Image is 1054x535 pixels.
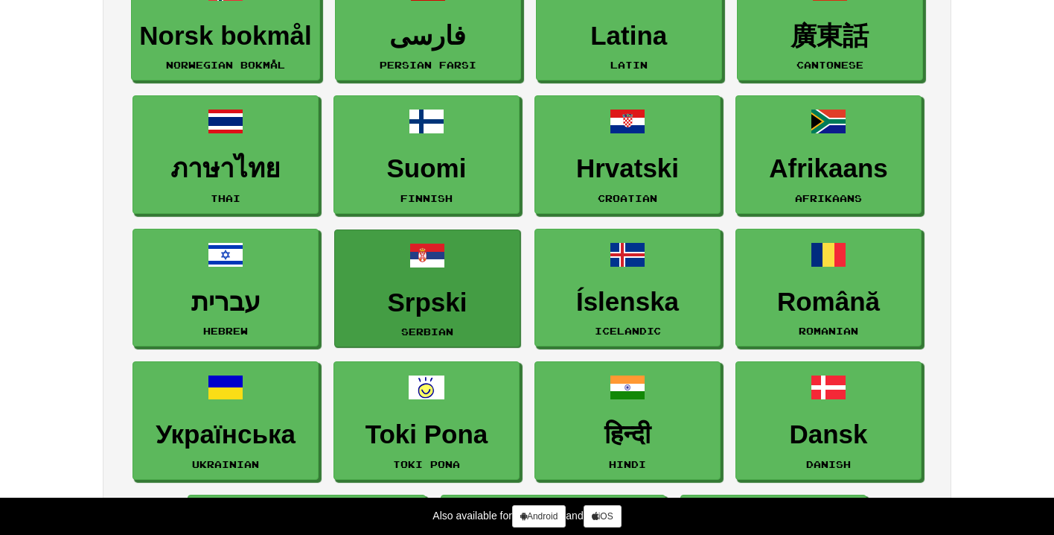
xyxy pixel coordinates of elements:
[745,22,915,51] h3: 廣東話
[400,193,453,203] small: Finnish
[132,95,319,214] a: ภาษาไทยThai
[795,193,862,203] small: Afrikaans
[735,361,922,480] a: DanskDanish
[139,22,311,51] h3: Norsk bokmål
[735,95,922,214] a: AfrikaansAfrikaans
[132,361,319,480] a: УкраїнськаUkrainian
[166,60,285,70] small: Norwegian Bokmål
[806,459,851,469] small: Danish
[744,420,913,449] h3: Dansk
[342,154,511,183] h3: Suomi
[512,505,566,528] a: Android
[141,420,310,449] h3: Українська
[141,154,310,183] h3: ภาษาไทย
[334,229,520,348] a: SrpskiSerbian
[543,154,712,183] h3: Hrvatski
[543,288,712,317] h3: Íslenska
[192,459,259,469] small: Ukrainian
[380,60,476,70] small: Persian Farsi
[393,459,460,469] small: Toki Pona
[343,22,513,51] h3: فارسی
[203,326,248,336] small: Hebrew
[744,154,913,183] h3: Afrikaans
[132,229,319,347] a: עבריתHebrew
[342,288,512,317] h3: Srpski
[211,193,240,203] small: Thai
[534,361,721,480] a: हिन्दीHindi
[609,459,646,469] small: Hindi
[534,229,721,347] a: ÍslenskaIcelandic
[796,60,863,70] small: Cantonese
[401,326,453,337] small: Serbian
[342,420,511,449] h3: Toki Pona
[595,326,661,336] small: Icelandic
[141,288,310,317] h3: עברית
[735,229,922,347] a: RomânăRomanian
[584,505,622,528] a: iOS
[744,288,913,317] h3: Română
[799,326,858,336] small: Romanian
[543,420,712,449] h3: हिन्दी
[598,193,657,203] small: Croatian
[534,95,721,214] a: HrvatskiCroatian
[610,60,648,70] small: Latin
[544,22,714,51] h3: Latina
[333,361,520,480] a: Toki PonaToki Pona
[333,95,520,214] a: SuomiFinnish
